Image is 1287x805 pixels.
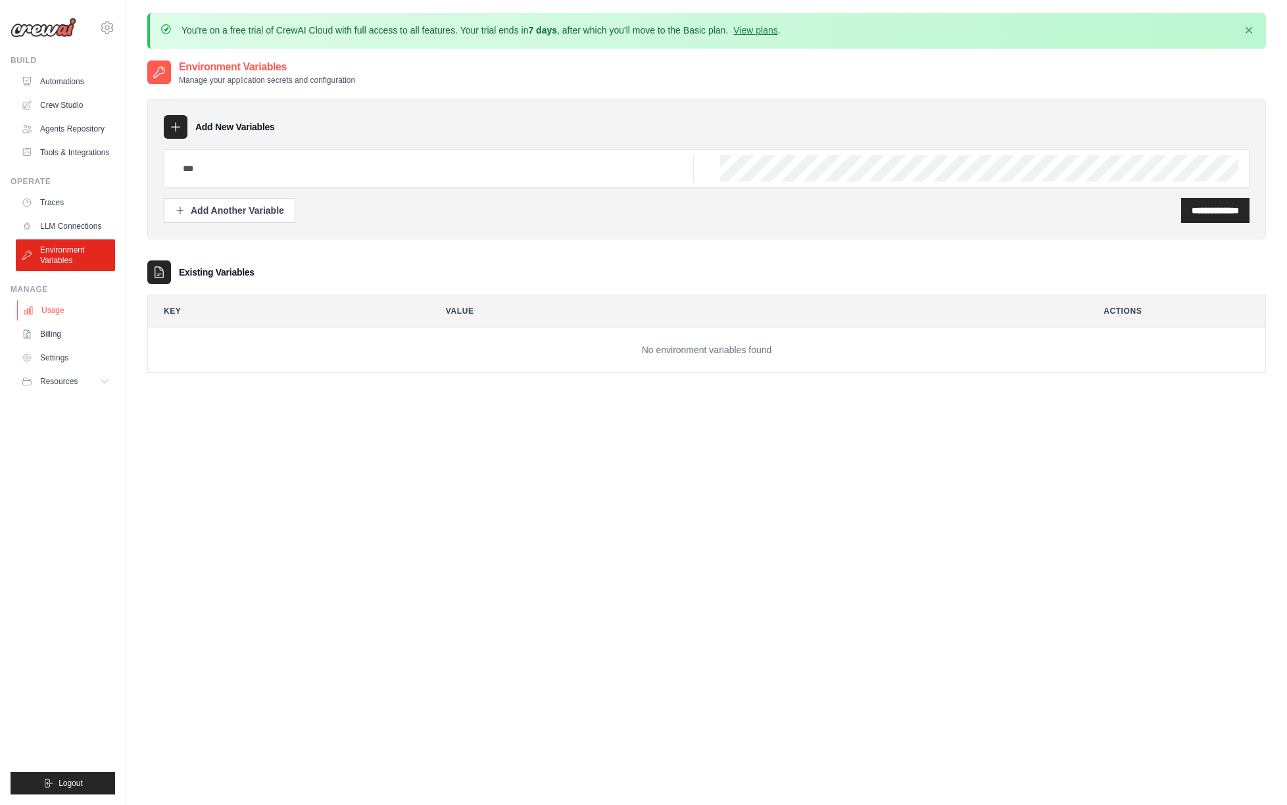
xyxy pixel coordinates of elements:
h3: Existing Variables [179,266,255,279]
a: View plans [733,25,777,36]
a: Traces [16,192,115,213]
h3: Add New Variables [195,120,275,134]
a: Agents Repository [16,118,115,139]
a: Billing [16,324,115,345]
a: Environment Variables [16,239,115,271]
th: Actions [1088,295,1265,327]
div: Manage [11,284,115,295]
p: Manage your application secrets and configuration [179,75,355,85]
a: Settings [16,347,115,368]
div: Add Another Variable [175,204,284,217]
span: Logout [59,778,83,789]
a: Tools & Integrations [16,142,115,163]
img: Logo [11,18,76,37]
span: Resources [40,376,78,387]
a: Usage [17,300,116,321]
a: LLM Connections [16,216,115,237]
div: Operate [11,176,115,187]
p: You're on a free trial of CrewAI Cloud with full access to all features. Your trial ends in , aft... [182,24,781,37]
button: Logout [11,772,115,794]
h2: Environment Variables [179,59,355,75]
th: Key [148,295,420,327]
div: Build [11,55,115,66]
th: Value [430,295,1077,327]
a: Crew Studio [16,95,115,116]
a: Automations [16,71,115,92]
strong: 7 days [528,25,557,36]
td: No environment variables found [148,328,1265,373]
button: Resources [16,371,115,392]
button: Add Another Variable [164,198,295,223]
